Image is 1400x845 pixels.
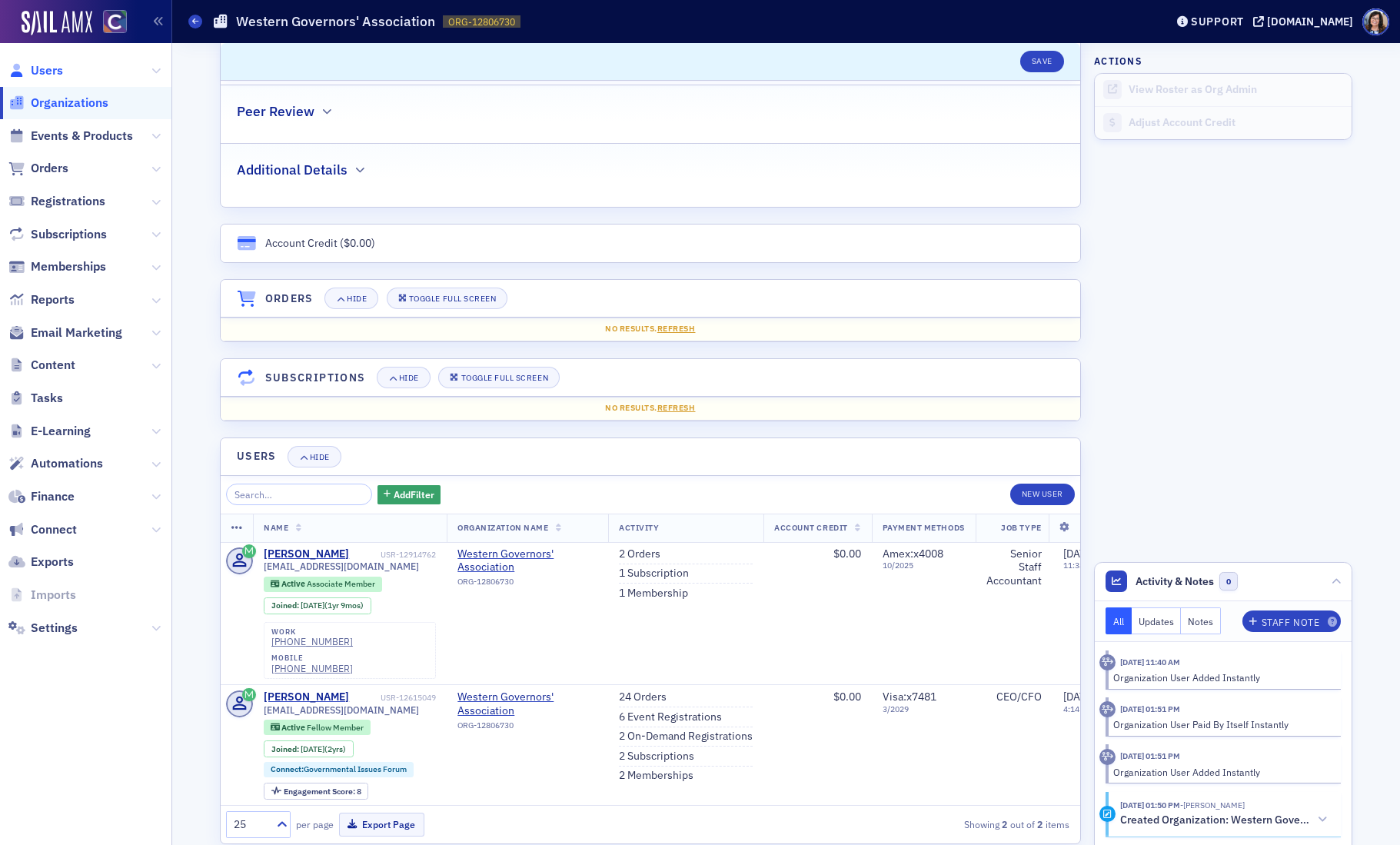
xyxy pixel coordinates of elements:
[1099,806,1116,822] div: Activity
[1181,607,1221,634] button: Notes
[8,620,78,637] a: Settings
[1113,717,1331,731] div: Organization User Paid By Itself Instantly
[31,324,122,341] span: Email Marketing
[271,636,353,647] div: [PHONE_NUMBER]
[8,357,75,374] a: Content
[31,258,106,275] span: Memberships
[619,730,753,744] a: 2 On-Demand Registrations
[347,294,367,303] div: Hide
[1001,522,1041,533] span: Job Type
[1262,618,1320,627] div: Staff Note
[271,579,375,589] a: Active Associate Member
[271,654,353,663] div: mobile
[271,600,301,610] span: Joined :
[1191,15,1244,28] div: Support
[619,567,689,581] a: 1 Subscription
[1267,15,1353,28] div: [DOMAIN_NAME]
[226,484,373,505] input: Search…
[619,522,659,533] span: Activity
[236,12,435,31] h1: Western Governors' Association
[237,101,314,121] h2: Peer Review
[31,423,91,440] span: E-Learning
[264,522,288,533] span: Name
[31,62,63,79] span: Users
[1094,54,1142,68] h4: Actions
[31,128,133,145] span: Events & Products
[457,720,597,736] div: ORG-12806730
[265,291,314,307] h4: Orders
[271,663,353,674] a: [PHONE_NUMBER]
[31,357,75,374] span: Content
[8,324,122,341] a: Email Marketing
[31,521,77,538] span: Connect
[1063,690,1095,704] span: [DATE]
[1129,116,1344,130] div: Adjust Account Credit
[234,817,268,833] div: 25
[301,600,364,610] div: (1yr 9mos)
[457,522,548,533] span: Organization Name
[264,740,353,757] div: Joined: 2023-08-17 00:00:00
[301,744,324,754] span: [DATE]
[377,485,441,504] button: AddFilter
[31,226,107,243] span: Subscriptions
[264,704,419,716] span: [EMAIL_ADDRESS][DOMAIN_NAME]
[1099,701,1116,717] div: Activity
[619,710,722,724] a: 6 Event Registrations
[8,258,106,275] a: Memberships
[438,367,560,388] button: Toggle Full Screen
[1180,800,1245,810] span: Dan Baer
[657,402,696,413] span: Refresh
[231,323,1069,335] div: No results.
[394,487,434,501] span: Add Filter
[448,15,515,28] span: ORG-12806730
[265,370,366,386] h4: Subscriptions
[103,10,127,34] img: SailAMX
[619,690,667,704] a: 24 Orders
[457,547,597,574] a: Western Governors' Association
[1095,106,1352,139] a: Adjust Account Credit
[1113,765,1331,779] div: Organization User Added Instantly
[883,561,965,571] span: 10 / 2025
[1120,657,1180,667] time: 12/4/2023 11:40 AM
[271,723,364,733] a: Active Fellow Member
[1120,813,1310,827] h5: Created Organization: Western Governors' Association
[619,750,694,763] a: 2 Subscriptions
[1099,654,1116,670] div: Activity
[296,817,334,831] label: per page
[883,690,936,704] span: Visa : x7481
[324,288,378,309] button: Hide
[833,547,861,561] span: $0.00
[1120,812,1331,828] button: Created Organization: Western Governors' Association
[31,193,105,210] span: Registrations
[288,446,341,467] button: Hide
[8,62,63,79] a: Users
[307,578,375,589] span: Associate Member
[833,690,861,704] span: $0.00
[883,704,965,714] span: 3 / 2029
[999,817,1010,831] strong: 2
[1253,16,1358,27] button: [DOMAIN_NAME]
[31,160,68,177] span: Orders
[264,690,349,704] a: [PERSON_NAME]
[883,522,965,533] span: Payment Methods
[399,374,419,382] div: Hide
[231,402,1069,414] div: No results.
[1106,607,1132,634] button: All
[8,455,103,472] a: Automations
[92,10,127,36] a: View Homepage
[310,453,330,461] div: Hide
[619,547,660,561] a: 2 Orders
[31,488,75,505] span: Finance
[1242,610,1342,632] button: Staff Note
[1113,670,1331,684] div: Organization User Added Instantly
[271,763,304,774] span: Connect :
[986,547,1042,588] div: Senior Staff Accountant
[8,95,108,111] a: Organizations
[8,128,133,145] a: Events & Products
[339,813,424,837] button: Export Page
[264,720,371,735] div: Active: Active: Fellow Member
[271,764,407,774] a: Connect:Governmental Issues Forum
